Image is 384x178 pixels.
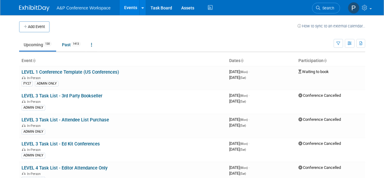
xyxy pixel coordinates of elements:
span: (Mon) [240,94,248,97]
a: How to sync to an external calendar... [297,24,365,28]
span: (Sat) [240,124,246,127]
a: Past1413 [57,39,85,51]
span: A&P Conference Workspace [57,5,111,10]
span: Conference Cancelled [298,141,341,146]
th: Dates [227,56,296,66]
span: (Sat) [240,76,246,79]
span: [DATE] [229,99,246,103]
span: (Mon) [240,166,248,169]
a: Sort by Event Name [32,58,36,63]
span: - [249,93,250,98]
span: [DATE] [229,117,250,122]
img: In-Person Event [22,148,25,151]
span: (Mon) [240,142,248,145]
span: [DATE] [229,141,250,146]
a: LEVEL 3 Task List - 3rd Party Bookseller [22,93,102,99]
a: LEVEL 4 Task List - Editor Attendance Only [22,165,107,171]
span: Search [320,6,334,10]
a: LEVEL 1 Conference Template (US Conferences) [22,69,119,75]
span: [DATE] [229,171,246,176]
span: In-Person [27,172,42,176]
a: Upcoming130 [19,39,56,51]
span: (Mon) [240,118,248,121]
span: Conference Cancelled [298,165,341,170]
span: (Mon) [240,70,248,74]
img: In-Person Event [22,76,25,79]
div: ADMIN ONLY [22,105,45,110]
span: In-Person [27,100,42,104]
span: - [249,141,250,146]
span: [DATE] [229,69,250,74]
div: ADMIN ONLY [22,129,45,134]
span: Conference Cancelled [298,117,341,122]
span: [DATE] [229,123,246,127]
span: [DATE] [229,93,250,98]
span: In-Person [27,76,42,80]
a: Sort by Start Date [240,58,243,63]
span: - [249,69,250,74]
img: ExhibitDay [19,5,49,11]
img: In-Person Event [22,100,25,103]
a: LEVEL 3 Task List - Ed Kit Conferences [22,141,100,147]
a: LEVEL 3 Task List - Attendee List Purchase [22,117,109,123]
a: Search [312,3,340,13]
th: Event [19,56,227,66]
div: ADMIN ONLY [35,81,59,86]
span: Conference Cancelled [298,93,341,98]
th: Participation [296,56,365,66]
button: Add Event [19,21,49,32]
span: - [249,117,250,122]
span: [DATE] [229,165,250,170]
span: 1413 [71,42,81,46]
span: In-Person [27,124,42,128]
span: (Sat) [240,100,246,103]
span: [DATE] [229,147,246,152]
img: In-Person Event [22,172,25,175]
span: (Sat) [240,172,246,175]
a: Sort by Participation Type [324,58,327,63]
span: [DATE] [229,75,246,80]
span: Waiting to book [298,69,329,74]
div: ADMIN ONLY [22,153,45,158]
span: In-Person [27,148,42,152]
img: In-Person Event [22,124,25,127]
div: FY27 [22,81,33,86]
span: (Sat) [240,148,246,151]
span: - [249,165,250,170]
img: Paige Papandrea [348,2,359,14]
span: 130 [43,42,52,46]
